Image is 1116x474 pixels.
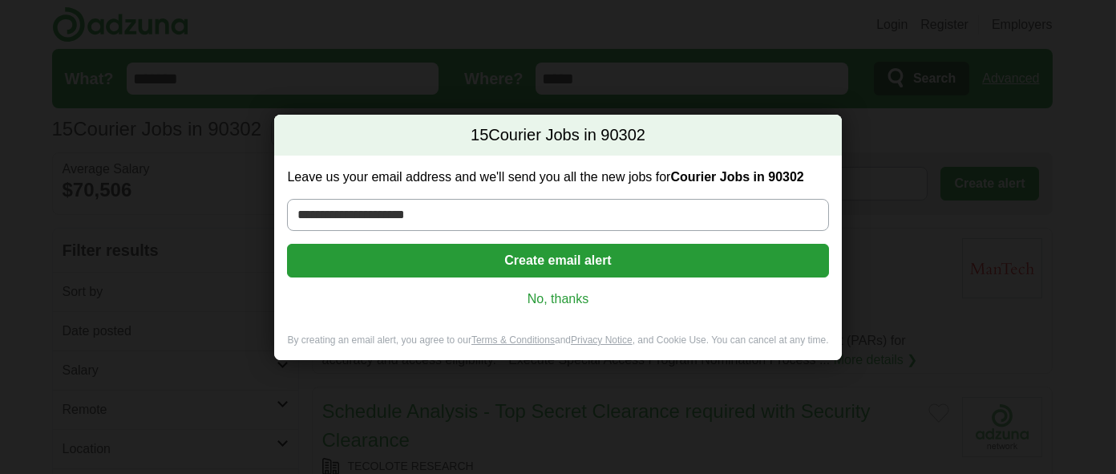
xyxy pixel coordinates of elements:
[471,334,555,346] a: Terms & Conditions
[287,168,828,186] label: Leave us your email address and we'll send you all the new jobs for
[571,334,633,346] a: Privacy Notice
[274,334,841,360] div: By creating an email alert, you agree to our and , and Cookie Use. You can cancel at any time.
[287,244,828,278] button: Create email alert
[300,290,815,308] a: No, thanks
[670,170,803,184] strong: Courier Jobs in 90302
[274,115,841,156] h2: Courier Jobs in 90302
[471,124,488,147] span: 15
